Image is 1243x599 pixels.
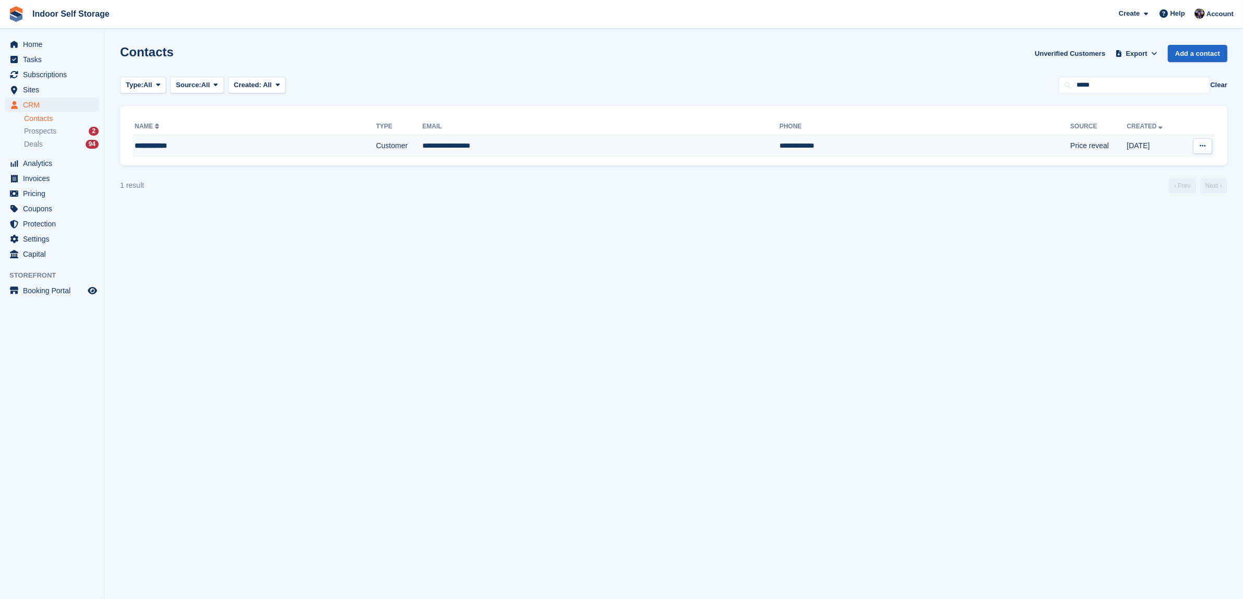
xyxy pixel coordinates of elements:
span: Protection [23,217,86,231]
a: Preview store [86,284,99,297]
span: Help [1170,8,1185,19]
a: menu [5,52,99,67]
span: Pricing [23,186,86,201]
div: 94 [86,140,99,149]
span: Tasks [23,52,86,67]
button: Type: All [120,77,166,94]
span: Deals [24,139,43,149]
span: Settings [23,232,86,246]
th: Type [376,118,422,135]
th: Source [1070,118,1127,135]
a: menu [5,171,99,186]
span: Type: [126,80,144,90]
div: 2 [89,127,99,136]
td: Customer [376,135,422,157]
span: Prospects [24,126,56,136]
button: Export [1114,45,1159,62]
span: All [263,81,272,89]
span: Home [23,37,86,52]
a: menu [5,283,99,298]
span: Subscriptions [23,67,86,82]
a: Unverified Customers [1031,45,1109,62]
a: Previous [1169,178,1196,194]
span: Created: [234,81,262,89]
button: Source: All [170,77,224,94]
td: [DATE] [1127,135,1183,157]
h1: Contacts [120,45,174,59]
span: Booking Portal [23,283,86,298]
th: Phone [779,118,1070,135]
td: Price reveal [1070,135,1127,157]
span: Account [1206,9,1234,19]
span: Sites [23,82,86,97]
a: menu [5,247,99,261]
th: Email [422,118,779,135]
a: menu [5,217,99,231]
button: Clear [1210,80,1227,90]
a: Prospects 2 [24,126,99,137]
a: menu [5,186,99,201]
span: Invoices [23,171,86,186]
a: menu [5,201,99,216]
a: Created [1127,123,1165,130]
span: Capital [23,247,86,261]
span: Analytics [23,156,86,171]
span: Export [1126,49,1147,59]
span: All [202,80,210,90]
div: 1 result [120,180,144,191]
img: Sandra Pomeroy [1194,8,1205,19]
span: Source: [176,80,201,90]
a: Indoor Self Storage [28,5,114,22]
a: menu [5,67,99,82]
a: menu [5,232,99,246]
a: menu [5,82,99,97]
button: Created: All [228,77,286,94]
a: Deals 94 [24,139,99,150]
a: menu [5,156,99,171]
span: Storefront [9,270,104,281]
nav: Page [1167,178,1229,194]
a: Next [1200,178,1227,194]
span: All [144,80,152,90]
span: Create [1119,8,1140,19]
a: Contacts [24,114,99,124]
a: Add a contact [1168,45,1227,62]
span: Coupons [23,201,86,216]
a: Name [135,123,161,130]
img: stora-icon-8386f47178a22dfd0bd8f6a31ec36ba5ce8667c1dd55bd0f319d3a0aa187defe.svg [8,6,24,22]
a: menu [5,37,99,52]
a: menu [5,98,99,112]
span: CRM [23,98,86,112]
